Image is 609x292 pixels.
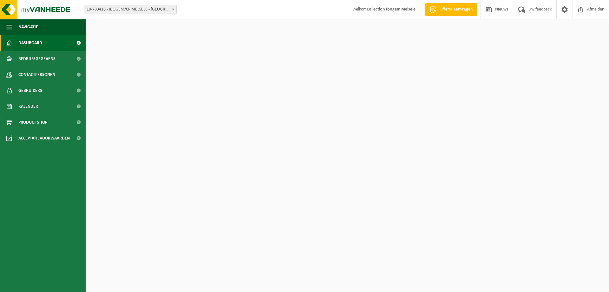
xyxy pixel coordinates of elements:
span: Kalender [18,98,38,114]
span: 10-783418 - IBOGEM/CP MELSELE - MELSELE [84,5,176,14]
span: 10-783418 - IBOGEM/CP MELSELE - MELSELE [84,5,177,14]
span: Contactpersonen [18,67,55,83]
span: Product Shop [18,114,47,130]
span: Offerte aanvragen [438,6,474,13]
span: Navigatie [18,19,38,35]
span: Gebruikers [18,83,42,98]
span: Bedrijfsgegevens [18,51,56,67]
span: Dashboard [18,35,42,51]
strong: Collection Ibogem Melsele [367,7,416,12]
span: Acceptatievoorwaarden [18,130,70,146]
a: Offerte aanvragen [425,3,477,16]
